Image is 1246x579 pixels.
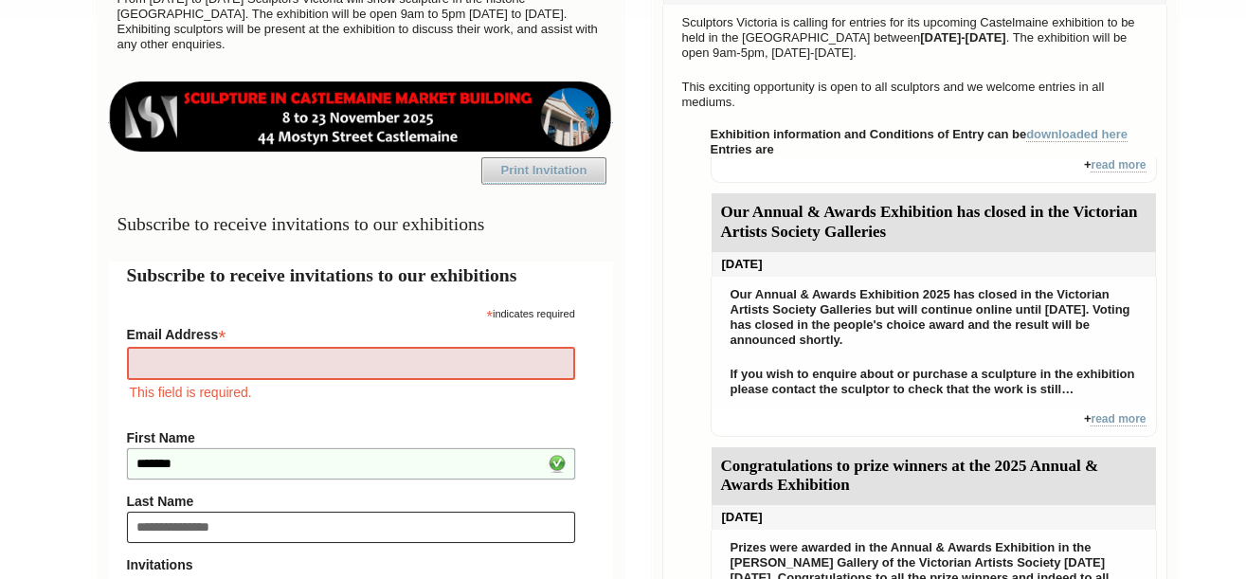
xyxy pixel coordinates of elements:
[127,557,575,572] strong: Invitations
[711,411,1157,437] div: +
[721,282,1147,353] p: Our Annual & Awards Exhibition 2025 has closed in the Victorian Artists Society Galleries but wil...
[712,505,1156,530] div: [DATE]
[108,206,613,243] h3: Subscribe to receive invitations to our exhibitions
[721,362,1147,402] p: If you wish to enquire about or purchase a sculpture in the exhibition please contact the sculpto...
[673,10,1157,65] p: Sculptors Victoria is calling for entries for its upcoming Castelmaine exhibition to be held in t...
[108,81,613,152] img: castlemaine-ldrbd25v2.png
[1026,127,1128,142] a: downloaded here
[1091,412,1146,426] a: read more
[1091,158,1146,172] a: read more
[711,127,1129,142] strong: Exhibition information and Conditions of Entry can be
[712,193,1156,252] div: Our Annual & Awards Exhibition has closed in the Victorian Artists Society Galleries
[127,430,575,445] label: First Name
[920,30,1006,45] strong: [DATE]-[DATE]
[127,303,575,321] div: indicates required
[127,382,575,403] div: This field is required.
[673,75,1157,115] p: This exciting opportunity is open to all sculptors and we welcome entries in all mediums.
[127,321,575,344] label: Email Address
[712,252,1156,277] div: [DATE]
[711,157,1157,183] div: +
[481,157,606,184] a: Print Invitation
[127,494,575,509] label: Last Name
[712,447,1156,506] div: Congratulations to prize winners at the 2025 Annual & Awards Exhibition
[127,262,594,289] h2: Subscribe to receive invitations to our exhibitions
